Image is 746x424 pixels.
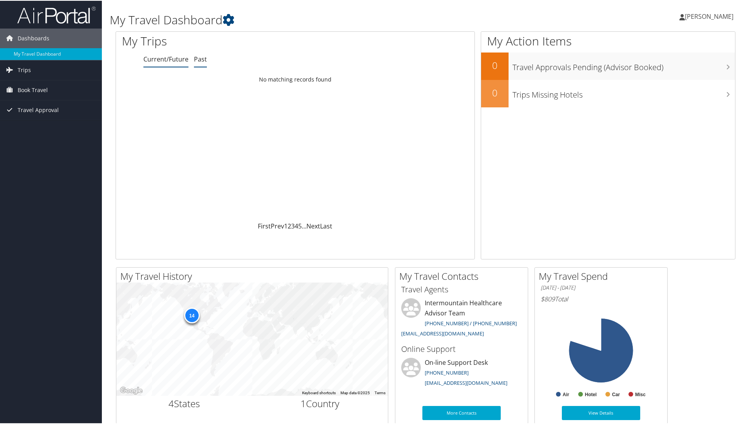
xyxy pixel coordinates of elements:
a: 2 [288,221,291,230]
h6: Total [541,294,661,303]
a: Terms (opens in new tab) [375,390,386,394]
h3: Travel Agents [401,283,522,294]
a: Prev [271,221,284,230]
h2: 0 [481,85,509,99]
h2: Country [258,396,382,410]
a: 0Travel Approvals Pending (Advisor Booked) [481,52,735,79]
h2: My Travel Spend [539,269,667,282]
a: 4 [295,221,298,230]
h2: My Travel Contacts [399,269,528,282]
img: airportal-logo.png [17,5,96,24]
a: 5 [298,221,302,230]
text: Hotel [585,391,597,397]
span: $809 [541,294,555,303]
td: No matching records found [116,72,474,86]
a: [EMAIL_ADDRESS][DOMAIN_NAME] [401,329,484,336]
h2: 0 [481,58,509,71]
a: 3 [291,221,295,230]
h3: Trips Missing Hotels [512,85,735,100]
button: Keyboard shortcuts [302,390,336,395]
li: Intermountain Healthcare Advisor Team [397,297,526,339]
span: 1 [301,396,306,409]
a: 0Trips Missing Hotels [481,79,735,107]
h6: [DATE] - [DATE] [541,283,661,291]
img: Google [118,385,144,395]
span: Travel Approval [18,100,59,119]
a: Next [306,221,320,230]
a: Current/Future [143,54,188,63]
a: First [258,221,271,230]
a: [EMAIL_ADDRESS][DOMAIN_NAME] [425,379,507,386]
text: Air [563,391,569,397]
a: Past [194,54,207,63]
a: Last [320,221,332,230]
a: Open this area in Google Maps (opens a new window) [118,385,144,395]
span: 4 [168,396,174,409]
h1: My Travel Dashboard [110,11,531,27]
h3: Travel Approvals Pending (Advisor Booked) [512,57,735,72]
span: … [302,221,306,230]
a: [PHONE_NUMBER] / [PHONE_NUMBER] [425,319,517,326]
span: Dashboards [18,28,49,47]
span: [PERSON_NAME] [685,11,733,20]
h1: My Trips [122,32,319,49]
text: Car [612,391,620,397]
h2: States [122,396,246,410]
a: [PHONE_NUMBER] [425,368,469,375]
h3: Online Support [401,343,522,354]
div: 14 [184,307,199,323]
li: On-line Support Desk [397,357,526,389]
a: 1 [284,221,288,230]
a: View Details [562,405,640,419]
a: More Contacts [422,405,501,419]
a: [PERSON_NAME] [679,4,741,27]
h2: My Travel History [120,269,388,282]
span: Map data ©2025 [340,390,370,394]
span: Book Travel [18,80,48,99]
span: Trips [18,60,31,79]
h1: My Action Items [481,32,735,49]
text: Misc [635,391,646,397]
